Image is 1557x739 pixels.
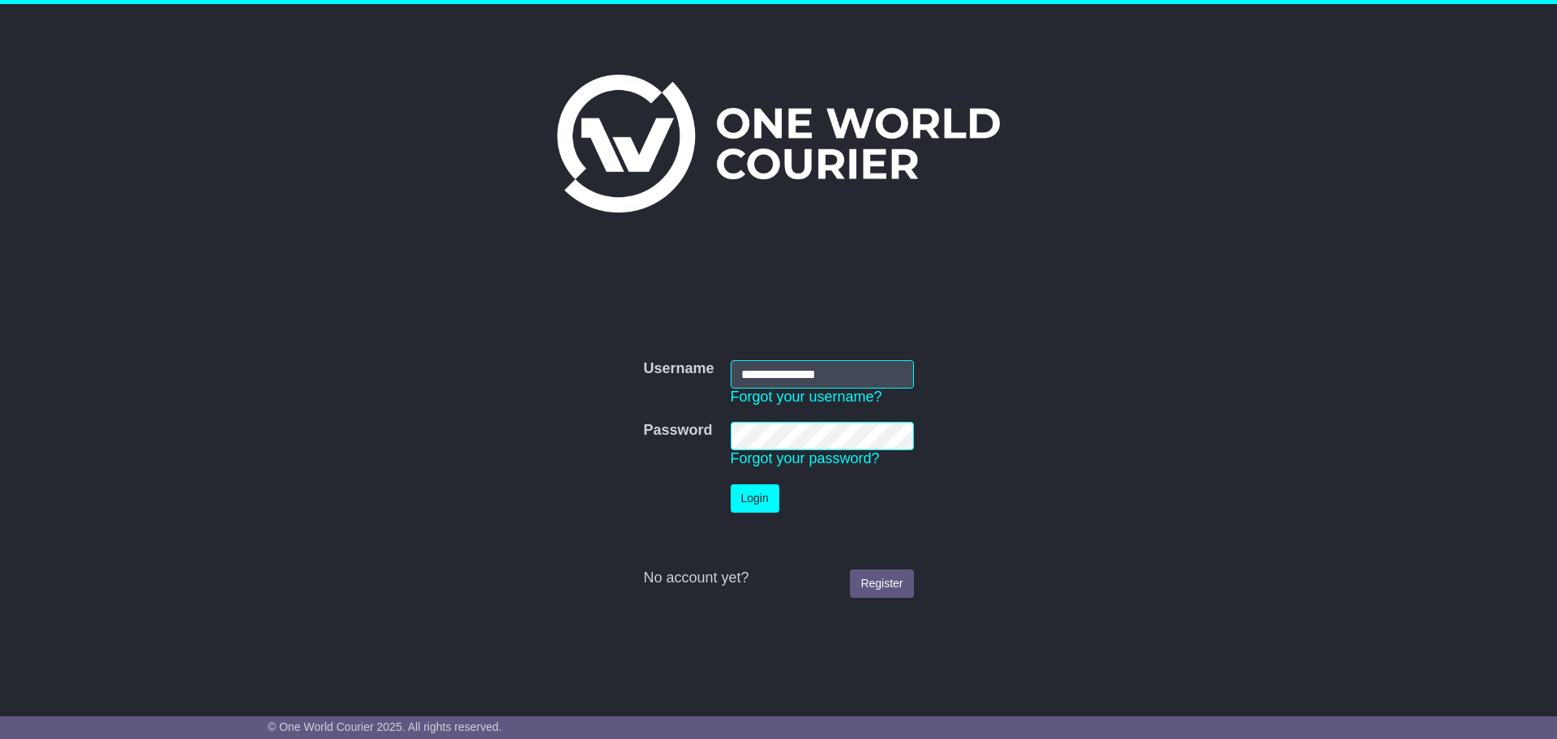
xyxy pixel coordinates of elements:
label: Password [643,422,712,440]
button: Login [731,484,779,513]
label: Username [643,360,714,378]
a: Register [850,569,913,598]
span: © One World Courier 2025. All rights reserved. [268,720,502,733]
div: No account yet? [643,569,913,587]
a: Forgot your password? [731,450,880,466]
a: Forgot your username? [731,389,882,405]
img: One World [557,75,1000,213]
